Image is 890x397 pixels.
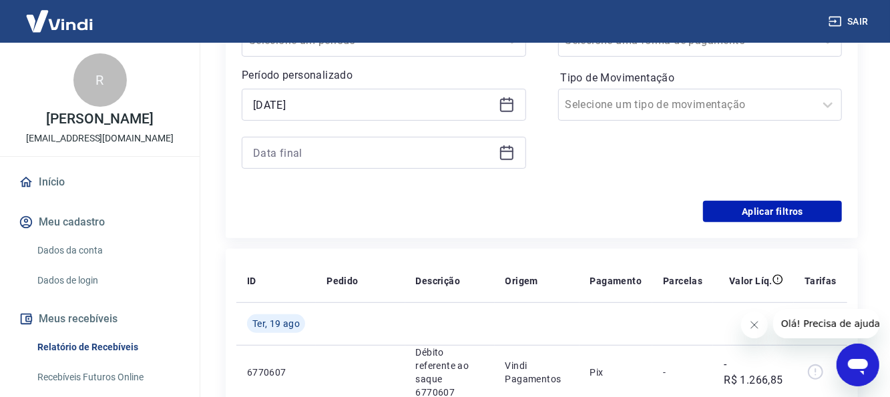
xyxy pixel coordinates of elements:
[590,366,642,379] p: Pix
[663,366,702,379] p: -
[741,312,768,338] iframe: Fechar mensagem
[73,53,127,107] div: R
[773,309,879,338] iframe: Mensagem da empresa
[253,143,493,163] input: Data final
[16,167,184,197] a: Início
[663,274,702,288] p: Parcelas
[561,70,840,86] label: Tipo de Movimentação
[729,274,772,288] p: Valor Líq.
[247,274,256,288] p: ID
[242,67,526,83] p: Período personalizado
[253,95,493,115] input: Data inicial
[703,201,842,222] button: Aplicar filtros
[32,364,184,391] a: Recebíveis Futuros Online
[505,359,569,386] p: Vindi Pagamentos
[247,366,305,379] p: 6770607
[16,208,184,237] button: Meu cadastro
[505,274,538,288] p: Origem
[805,274,837,288] p: Tarifas
[32,267,184,294] a: Dados de login
[26,131,174,145] p: [EMAIL_ADDRESS][DOMAIN_NAME]
[16,1,103,41] img: Vindi
[326,274,358,288] p: Pedido
[16,304,184,334] button: Meus recebíveis
[252,317,300,330] span: Ter, 19 ago
[32,334,184,361] a: Relatório de Recebíveis
[826,9,874,34] button: Sair
[416,274,461,288] p: Descrição
[8,9,112,20] span: Olá! Precisa de ajuda?
[837,344,879,386] iframe: Botão para abrir a janela de mensagens
[590,274,642,288] p: Pagamento
[724,356,783,388] p: -R$ 1.266,85
[32,237,184,264] a: Dados da conta
[46,112,153,126] p: [PERSON_NAME]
